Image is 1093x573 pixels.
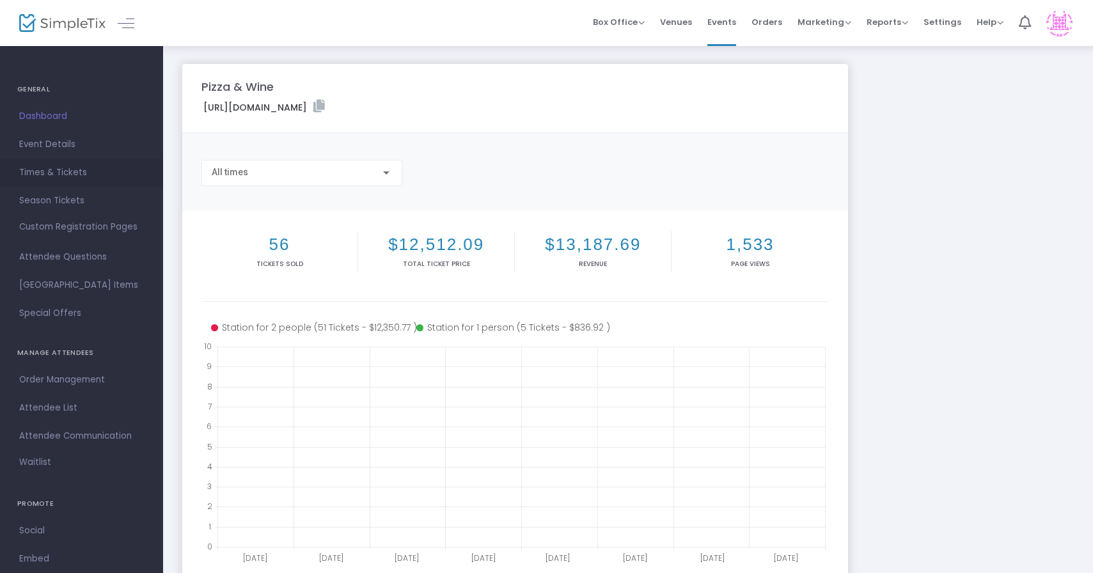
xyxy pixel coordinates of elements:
[19,428,144,444] span: Attendee Communication
[774,553,798,563] text: [DATE]
[207,441,212,451] text: 5
[19,456,51,469] span: Waitlist
[19,372,144,388] span: Order Management
[201,78,274,95] m-panel-title: Pizza & Wine
[19,249,144,265] span: Attendee Questions
[207,481,212,492] text: 3
[212,167,248,177] span: All times
[207,421,212,432] text: 6
[19,522,144,539] span: Social
[207,501,212,512] text: 2
[208,521,211,531] text: 1
[19,192,144,209] span: Season Tickets
[751,6,782,38] span: Orders
[19,221,138,233] span: Custom Registration Pages
[977,16,1003,28] span: Help
[19,305,144,322] span: Special Offers
[798,16,851,28] span: Marketing
[208,400,212,411] text: 7
[204,341,212,352] text: 10
[19,108,144,125] span: Dashboard
[674,259,826,269] p: Page Views
[707,6,736,38] span: Events
[623,553,647,563] text: [DATE]
[207,361,212,372] text: 9
[207,460,212,471] text: 4
[19,277,144,294] span: [GEOGRAPHIC_DATA] Items
[19,551,144,567] span: Embed
[361,235,512,255] h2: $12,512.09
[660,6,692,38] span: Venues
[19,400,144,416] span: Attendee List
[204,259,355,269] p: Tickets sold
[204,235,355,255] h2: 56
[593,16,645,28] span: Box Office
[546,553,570,563] text: [DATE]
[207,381,212,391] text: 8
[203,100,325,114] label: [URL][DOMAIN_NAME]
[471,553,496,563] text: [DATE]
[517,259,668,269] p: Revenue
[867,16,908,28] span: Reports
[243,553,267,563] text: [DATE]
[319,553,343,563] text: [DATE]
[395,553,419,563] text: [DATE]
[19,136,144,153] span: Event Details
[17,491,146,517] h4: PROMOTE
[19,164,144,181] span: Times & Tickets
[700,553,725,563] text: [DATE]
[17,340,146,366] h4: MANAGE ATTENDEES
[361,259,512,269] p: Total Ticket Price
[17,77,146,102] h4: GENERAL
[207,541,212,552] text: 0
[674,235,826,255] h2: 1,533
[517,235,668,255] h2: $13,187.69
[924,6,961,38] span: Settings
